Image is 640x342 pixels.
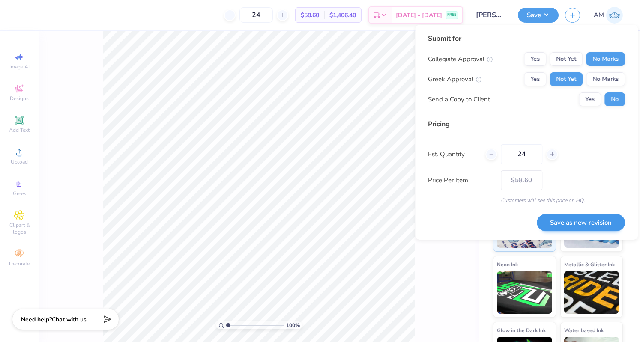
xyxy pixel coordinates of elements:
span: Image AI [9,63,30,70]
div: Greek Approval [428,74,481,84]
button: Not Yet [550,52,583,66]
button: Yes [524,72,546,86]
label: Est. Quantity [428,149,479,159]
button: No Marks [586,52,625,66]
button: Save as new revision [537,214,625,232]
button: Yes [579,92,601,106]
label: Price Per Item [428,175,494,185]
button: Yes [524,52,546,66]
span: 100 % [286,321,300,329]
span: Decorate [9,260,30,267]
span: Greek [13,190,26,197]
input: – – [239,7,273,23]
span: Upload [11,158,28,165]
span: FREE [447,12,456,18]
strong: Need help? [21,315,52,324]
a: AM [594,7,623,24]
span: Clipart & logos [4,222,34,235]
input: – – [501,144,542,164]
button: No Marks [586,72,625,86]
div: Collegiate Approval [428,54,493,64]
img: Amanda Mudry [606,7,623,24]
span: Glow in the Dark Ink [497,326,546,335]
div: Pricing [428,119,625,129]
img: Metallic & Glitter Ink [564,271,619,314]
span: $1,406.40 [329,11,356,20]
span: AM [594,10,604,20]
span: Metallic & Glitter Ink [564,260,615,269]
span: [DATE] - [DATE] [396,11,442,20]
div: Submit for [428,33,625,44]
span: $58.60 [301,11,319,20]
div: Send a Copy to Client [428,95,490,104]
button: Not Yet [550,72,583,86]
span: Chat with us. [52,315,88,324]
button: No [604,92,625,106]
span: Designs [10,95,29,102]
span: Add Text [9,127,30,134]
input: Untitled Design [470,6,511,24]
img: Neon Ink [497,271,552,314]
span: Water based Ink [564,326,604,335]
div: Customers will see this price on HQ. [428,196,625,204]
button: Save [518,8,559,23]
span: Neon Ink [497,260,518,269]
